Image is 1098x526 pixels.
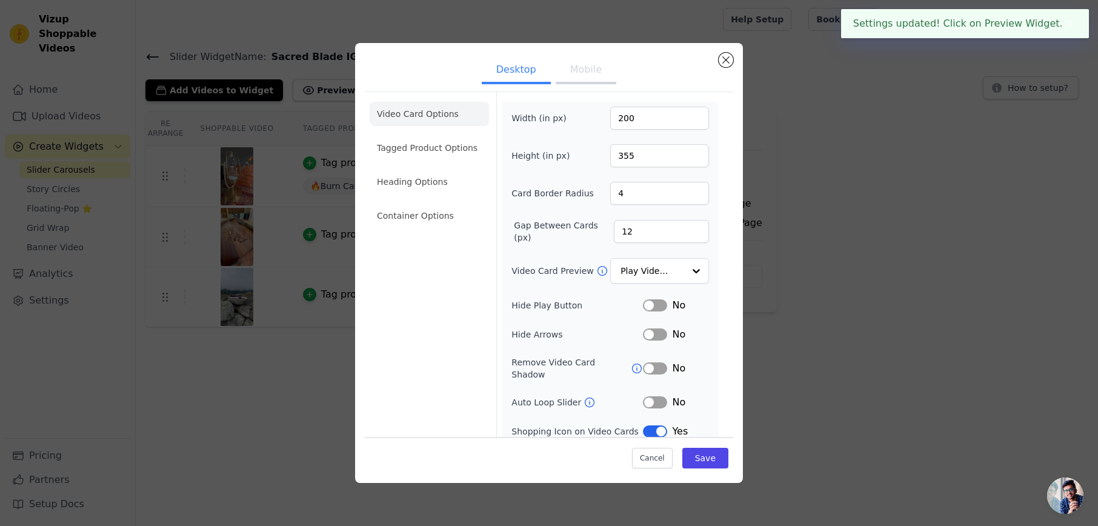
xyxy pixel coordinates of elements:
label: Shopping Icon on Video Cards [511,425,643,438]
label: Width (in px) [511,112,577,124]
li: Tagged Product Options [370,136,489,160]
div: Settings updated! Click on Preview Widget. [841,9,1089,38]
label: Auto Loop Slider [511,396,584,408]
span: No [672,395,685,410]
label: Height (in px) [511,150,577,162]
li: Heading Options [370,170,489,194]
li: Video Card Options [370,102,489,126]
button: Desktop [482,58,551,84]
label: Hide Play Button [511,299,643,311]
span: Yes [672,424,688,439]
span: No [672,298,685,313]
label: Gap Between Cards (px) [514,219,614,244]
button: Cancel [632,448,673,468]
button: Mobile [556,58,616,84]
li: Container Options [370,204,489,228]
button: Save [682,448,728,468]
div: Open chat [1047,478,1083,514]
button: Close modal [719,53,733,67]
label: Hide Arrows [511,328,643,341]
span: No [672,327,685,342]
button: Close [1063,16,1077,31]
label: Remove Video Card Shadow [511,356,631,381]
label: Video Card Preview [511,265,596,277]
label: Card Border Radius [511,187,594,199]
span: No [672,361,685,376]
